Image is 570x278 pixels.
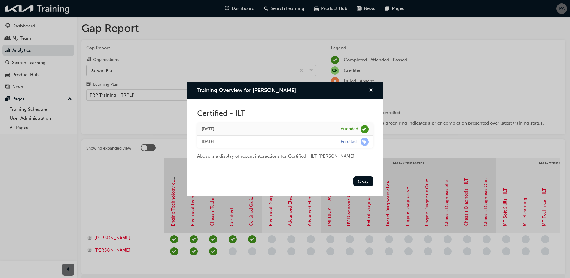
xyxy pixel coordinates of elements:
button: Okay [353,176,373,186]
div: Above is a display of recent interactions for Certified - ILT - [PERSON_NAME] . [197,148,373,160]
span: Training Overview for [PERSON_NAME] [197,87,296,94]
button: cross-icon [369,87,373,94]
div: Training Overview for Jaymar Pilar [187,82,383,196]
div: Tue Jun 10 2025 09:00:00 GMT+1000 (Australian Eastern Standard Time) [202,126,332,133]
div: Attended [341,126,358,132]
div: Thu Apr 24 2025 13:50:54 GMT+1000 (Australian Eastern Standard Time) [202,138,332,145]
span: cross-icon [369,88,373,94]
span: learningRecordVerb_ATTEND-icon [361,125,369,133]
h2: Certified - ILT [197,109,373,118]
span: learningRecordVerb_ENROLL-icon [361,138,369,146]
div: Enrolled [341,139,357,145]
